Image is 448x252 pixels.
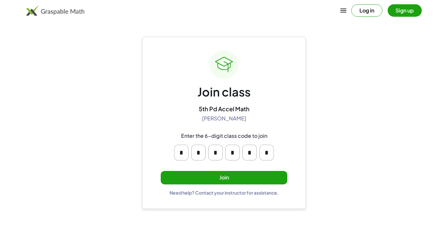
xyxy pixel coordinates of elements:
input: Please enter OTP character 4 [225,145,240,160]
input: Please enter OTP character 1 [174,145,189,160]
button: Join [161,171,287,184]
div: Join class [197,84,251,100]
div: 5th Pd Accel Math [199,105,250,113]
button: Log in [351,4,382,17]
button: Sign up [388,4,422,17]
div: [PERSON_NAME] [202,115,246,122]
div: Need help? Contact your instructor for assistance. [170,190,279,196]
div: Enter the 6-digit class code to join [181,133,267,139]
input: Please enter OTP character 2 [191,145,206,160]
input: Please enter OTP character 5 [242,145,257,160]
input: Please enter OTP character 3 [208,145,223,160]
input: Please enter OTP character 6 [259,145,274,160]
